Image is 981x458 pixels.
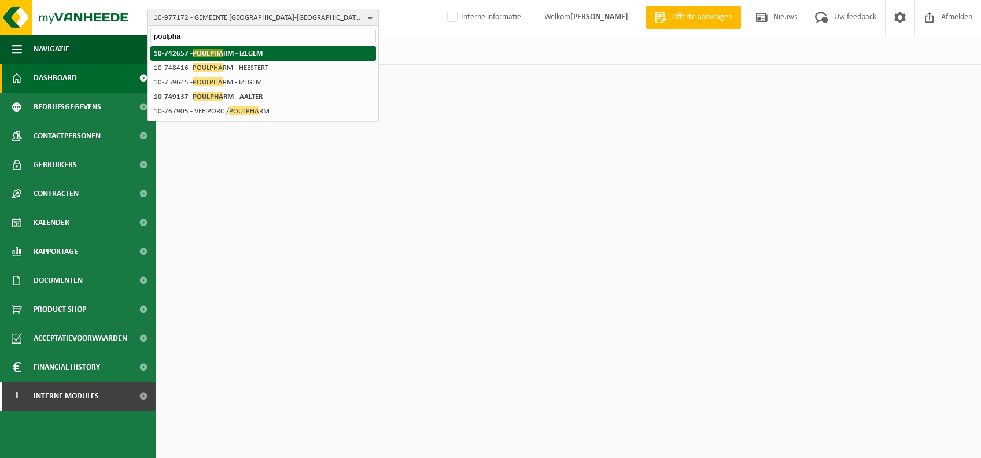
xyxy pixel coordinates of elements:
[34,382,99,411] span: Interne modules
[12,382,22,411] span: I
[669,12,735,23] span: Offerte aanvragen
[34,208,69,237] span: Kalender
[34,295,86,324] span: Product Shop
[646,6,741,29] a: Offerte aanvragen
[150,104,376,119] li: 10-767905 - VEFIPORC / RM
[34,353,100,382] span: Financial History
[34,93,101,121] span: Bedrijfsgegevens
[154,49,263,57] strong: 10-742657 - RM - IZEGEM
[34,35,69,64] span: Navigatie
[34,324,127,353] span: Acceptatievoorwaarden
[147,9,379,26] button: 10-977172 - GEMEENTE [GEOGRAPHIC_DATA]-[GEOGRAPHIC_DATA] - [GEOGRAPHIC_DATA]-[GEOGRAPHIC_DATA]
[570,13,628,21] strong: [PERSON_NAME]
[34,64,77,93] span: Dashboard
[229,106,259,115] span: POULPHA
[193,77,223,86] span: POULPHA
[193,92,223,101] span: POULPHA
[193,63,223,72] span: POULPHA
[150,61,376,75] li: 10-748416 - RM - HEESTERT
[34,121,101,150] span: Contactpersonen
[150,29,376,43] input: Zoeken naar gekoppelde vestigingen
[154,92,263,101] strong: 10-749137 - RM - AALTER
[34,237,78,266] span: Rapportage
[34,179,79,208] span: Contracten
[34,150,77,179] span: Gebruikers
[34,266,83,295] span: Documenten
[193,49,223,57] span: POULPHA
[445,9,521,26] label: Interne informatie
[154,9,363,27] span: 10-977172 - GEMEENTE [GEOGRAPHIC_DATA]-[GEOGRAPHIC_DATA] - [GEOGRAPHIC_DATA]-[GEOGRAPHIC_DATA]
[150,75,376,90] li: 10-759645 - RM - IZEGEM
